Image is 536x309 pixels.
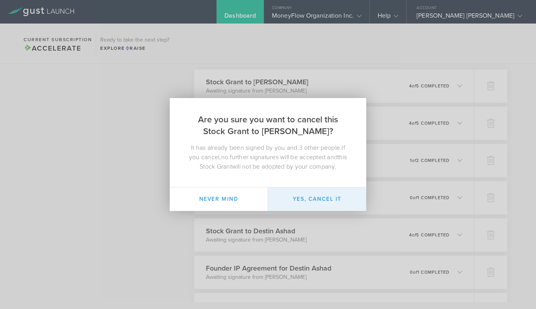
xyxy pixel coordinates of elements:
[232,163,336,171] span: will not be adopted by your company.
[189,144,345,161] span: If you cancel,
[170,98,366,143] h2: Are you sure you want to cancel this Stock Grant to [PERSON_NAME]?
[268,187,366,211] button: Yes, cancel it
[221,153,338,161] span: no further signatures will be accepted and
[170,187,268,211] button: Never mind
[191,144,341,152] span: It has already been signed by you and 3 other people.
